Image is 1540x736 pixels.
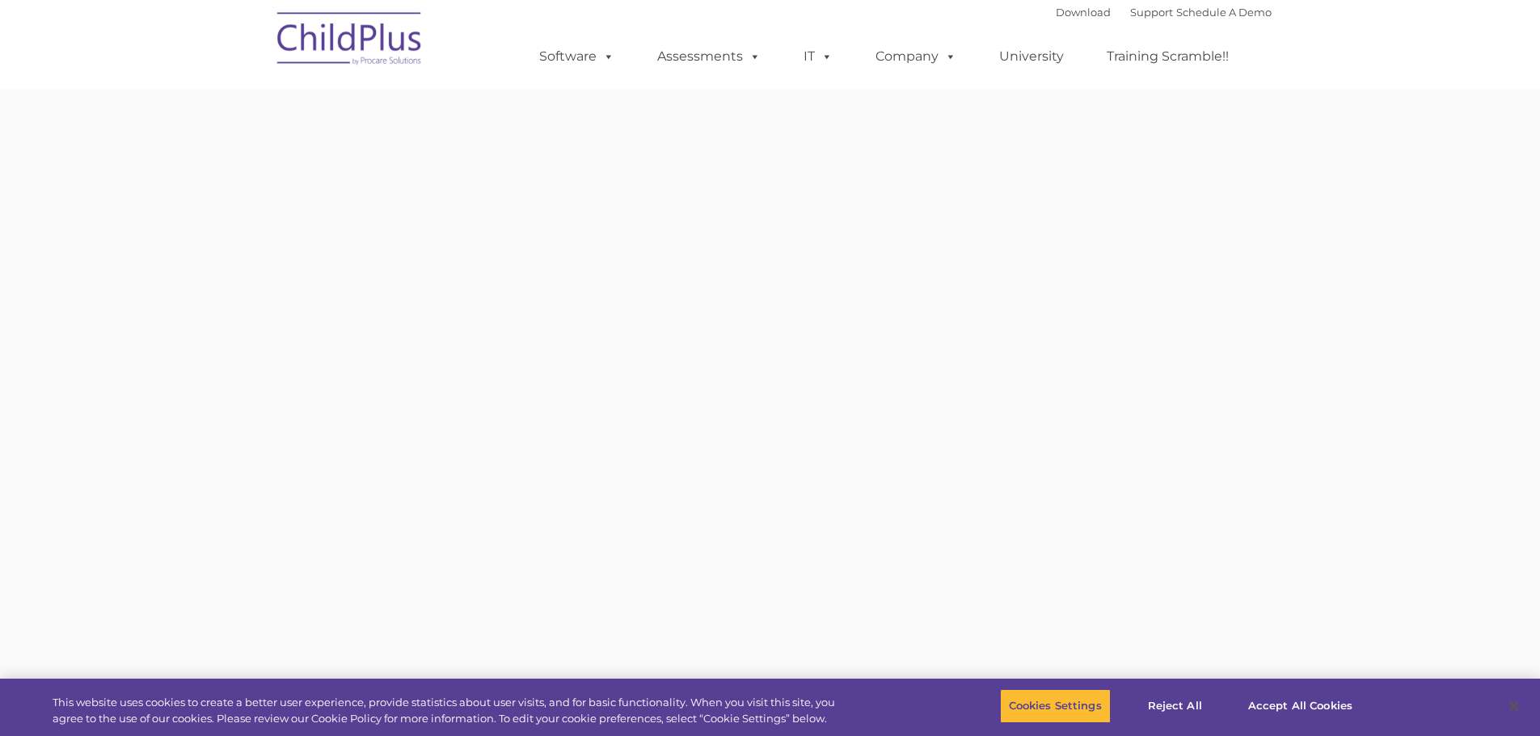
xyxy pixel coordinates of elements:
button: Cookies Settings [1000,689,1111,723]
a: Support [1130,6,1173,19]
a: Software [523,40,631,73]
button: Accept All Cookies [1239,689,1361,723]
a: Training Scramble!! [1091,40,1245,73]
a: IT [787,40,849,73]
button: Reject All [1124,689,1226,723]
a: Schedule A Demo [1176,6,1272,19]
a: Assessments [641,40,777,73]
a: University [983,40,1080,73]
img: ChildPlus by Procare Solutions [269,1,431,82]
font: | [1056,6,1272,19]
a: Download [1056,6,1111,19]
a: Company [859,40,973,73]
button: Close [1496,688,1532,724]
div: This website uses cookies to create a better user experience, provide statistics about user visit... [53,695,847,726]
